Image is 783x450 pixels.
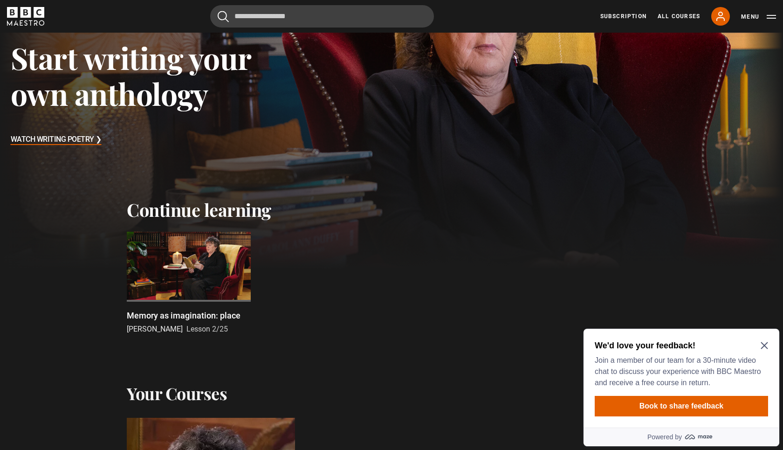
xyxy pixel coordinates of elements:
div: Optional study invitation [4,4,199,121]
button: Close Maze Prompt [181,17,188,24]
input: Search [210,5,434,28]
a: Powered by maze [4,103,199,121]
p: Memory as imagination: place [127,309,240,322]
a: Memory as imagination: place [PERSON_NAME] Lesson 2/25 [127,232,251,335]
a: All Courses [658,12,700,21]
p: Join a member of our team for a 30-minute video chat to discuss your experience with BBC Maestro ... [15,30,185,63]
button: Submit the search query [218,11,229,22]
button: Book to share feedback [15,71,188,91]
h3: Start writing your own anthology [11,40,314,112]
h2: Your Courses [127,383,227,403]
span: [PERSON_NAME] [127,325,183,333]
button: Toggle navigation [741,12,776,21]
h2: We'd love your feedback! [15,15,185,26]
svg: BBC Maestro [7,7,44,26]
h3: Watch Writing Poetry ❯ [11,133,102,147]
h2: Continue learning [127,199,656,221]
span: Lesson 2/25 [186,325,228,333]
a: Subscription [600,12,646,21]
